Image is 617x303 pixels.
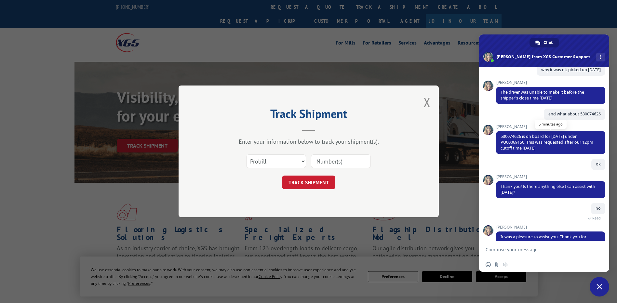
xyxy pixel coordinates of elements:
span: Chat [543,38,553,47]
span: no [596,205,601,211]
span: 530074626 is on board for [DATE] under PU00069150. This was requested after our 12pm cutoff time ... [501,134,593,151]
span: and what about 530074626 [548,111,601,117]
div: More channels [596,53,605,61]
input: Number(s) [311,155,371,168]
div: Chat [530,38,559,47]
button: Close modal [423,94,431,111]
span: [PERSON_NAME] [496,225,605,230]
span: It was a pleasure to assist you. Thank you for contacting XGS and have a wonderful [DATE]! Please... [501,234,588,263]
span: Send a file [494,262,499,267]
h2: Track Shipment [211,109,406,122]
span: [PERSON_NAME] [496,125,605,129]
div: Close chat [590,277,609,296]
div: Enter your information below to track your shipment(s). [211,138,406,146]
span: Thank you! Is there anything else I can assist with [DATE]? [501,184,595,195]
span: [PERSON_NAME] [496,175,605,179]
span: [PERSON_NAME] [496,80,605,85]
span: Audio message [503,262,508,267]
span: why it was nit picked up [DATE] [541,67,601,72]
button: TRACK SHIPMENT [282,176,335,190]
span: ok [596,161,601,167]
span: Read [592,216,601,220]
span: The driver was unable to make it before the shipper's close time [DATE] [501,89,584,101]
span: Insert an emoji [486,262,491,267]
textarea: Compose your message... [486,247,588,253]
